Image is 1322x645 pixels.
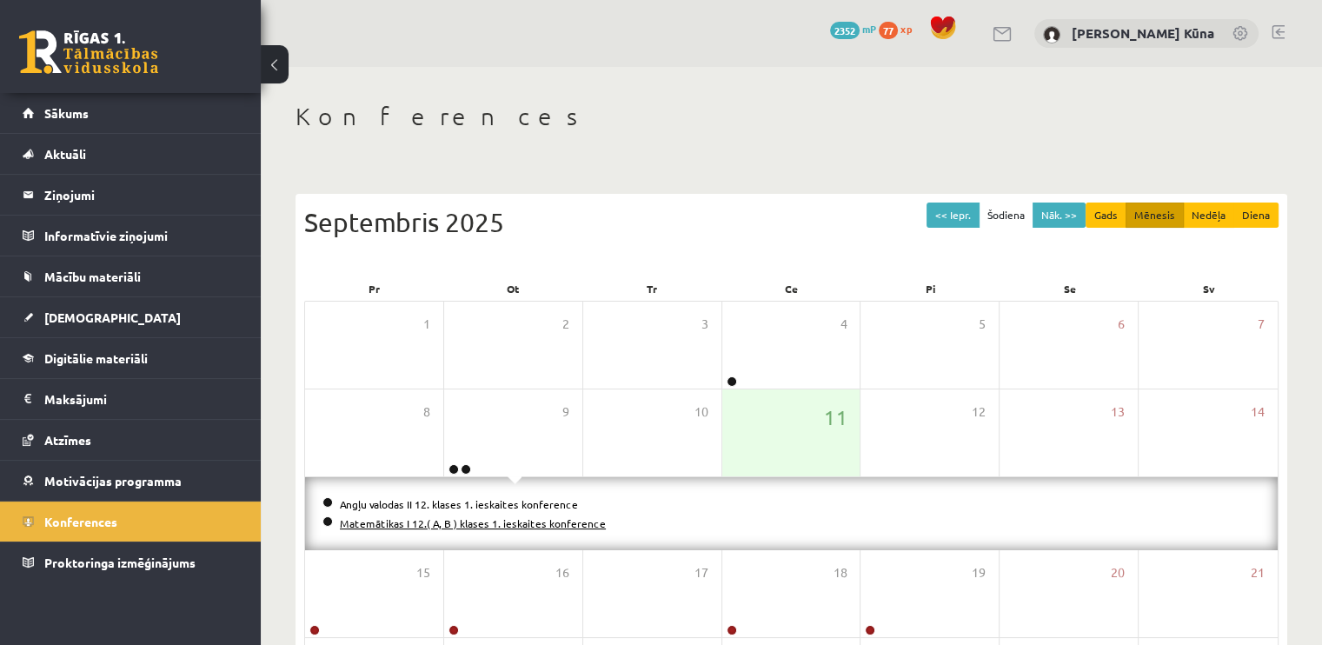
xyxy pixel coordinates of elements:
[23,379,239,419] a: Maksājumi
[23,542,239,582] a: Proktoringa izmēģinājums
[979,315,986,334] span: 5
[416,563,430,582] span: 15
[555,563,569,582] span: 16
[1233,203,1279,228] button: Diena
[1183,203,1234,228] button: Nedēļa
[44,175,239,215] legend: Ziņojumi
[23,256,239,296] a: Mācību materiāli
[1251,563,1265,582] span: 21
[979,203,1033,228] button: Šodiena
[862,22,876,36] span: mP
[44,309,181,325] span: [DEMOGRAPHIC_DATA]
[44,269,141,284] span: Mācību materiāli
[694,402,708,422] span: 10
[1111,402,1125,422] span: 13
[423,315,430,334] span: 1
[830,22,876,36] a: 2352 mP
[1118,315,1125,334] span: 6
[721,276,860,301] div: Ce
[23,461,239,501] a: Motivācijas programma
[879,22,920,36] a: 77 xp
[423,402,430,422] span: 8
[1139,276,1279,301] div: Sv
[44,555,196,570] span: Proktoringa izmēģinājums
[1251,402,1265,422] span: 14
[1126,203,1184,228] button: Mēnesis
[1086,203,1126,228] button: Gads
[562,315,569,334] span: 2
[443,276,582,301] div: Ot
[694,563,708,582] span: 17
[1111,563,1125,582] span: 20
[44,379,239,419] legend: Maksājumi
[44,432,91,448] span: Atzīmes
[1043,26,1060,43] img: Anna Konstance Kūna
[44,350,148,366] span: Digitālie materiāli
[23,175,239,215] a: Ziņojumi
[23,134,239,174] a: Aktuāli
[1072,24,1214,42] a: [PERSON_NAME] Kūna
[701,315,708,334] span: 3
[44,514,117,529] span: Konferences
[304,276,443,301] div: Pr
[44,105,89,121] span: Sākums
[44,216,239,256] legend: Informatīvie ziņojumi
[562,402,569,422] span: 9
[23,502,239,542] a: Konferences
[296,102,1287,131] h1: Konferences
[1258,315,1265,334] span: 7
[23,338,239,378] a: Digitālie materiāli
[23,420,239,460] a: Atzīmes
[824,402,847,432] span: 11
[19,30,158,74] a: Rīgas 1. Tālmācības vidusskola
[972,563,986,582] span: 19
[830,22,860,39] span: 2352
[879,22,898,39] span: 77
[900,22,912,36] span: xp
[23,297,239,337] a: [DEMOGRAPHIC_DATA]
[972,402,986,422] span: 12
[927,203,980,228] button: << Iepr.
[1033,203,1086,228] button: Nāk. >>
[1000,276,1139,301] div: Se
[304,203,1279,242] div: Septembris 2025
[23,216,239,256] a: Informatīvie ziņojumi
[23,93,239,133] a: Sākums
[833,563,847,582] span: 18
[44,473,182,489] span: Motivācijas programma
[840,315,847,334] span: 4
[582,276,721,301] div: Tr
[340,516,606,530] a: Matemātikas I 12.( A, B ) klases 1. ieskaites konference
[861,276,1000,301] div: Pi
[44,146,86,162] span: Aktuāli
[340,497,578,511] a: Angļu valodas II 12. klases 1. ieskaites konference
